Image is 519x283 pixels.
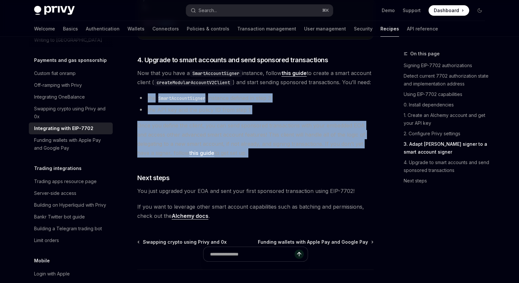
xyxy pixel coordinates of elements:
span: On this page [410,50,440,58]
div: Building on Hyperliquid with Privy [34,201,106,209]
span: Next steps [137,173,169,182]
a: 2. Configure Privy settings [404,128,490,139]
a: API reference [407,21,438,37]
a: this guide [189,150,214,157]
a: Building a Telegram trading bot [29,223,113,235]
a: Integrating OneBalance [29,91,113,103]
a: Security [354,21,373,37]
a: Signing EIP-7702 authorizations [404,60,490,71]
div: Server-side access [34,189,76,197]
a: Server-side access [29,187,113,199]
img: dark logo [34,6,75,15]
a: Detect current 7702 authorization state and implementation address [404,71,490,89]
button: Open search [186,5,333,16]
div: Swapping crypto using Privy and 0x [34,105,109,121]
a: Recipes [380,21,399,37]
div: Integrating with EIP-7702 [34,124,93,132]
button: Send message [295,250,304,259]
a: Demo [382,7,395,14]
a: Swapping crypto using Privy and 0x [138,239,227,245]
a: Policies & controls [187,21,229,37]
div: Limit orders [34,236,59,244]
a: Swapping crypto using Privy and 0x [29,103,113,123]
a: 0. Install dependencies [404,100,490,110]
div: Integrating OneBalance [34,93,85,101]
a: Bankr Twitter bot guide [29,211,113,223]
span: 4. Upgrade to smart accounts and send sponsored transactions [137,55,328,65]
span: Dashboard [434,7,459,14]
span: Funding wallets with Apple Pay and Google Pay [258,239,368,245]
h5: Trading integrations [34,164,82,172]
button: Toggle dark mode [474,5,485,16]
div: Funding wallets with Apple Pay and Google Pay [34,136,109,152]
a: User management [304,21,346,37]
span: If you want to leverage other smart account capabilities such as batching and permissions, check ... [137,202,374,220]
div: Search... [199,7,217,14]
span: ⌘ K [322,8,329,13]
span: Now that you have a instance, follow to create a smart account client ( ) and start sending spons... [137,68,374,87]
a: this guide [281,70,307,77]
a: Alchemy docs [172,213,208,219]
span: Once you define the client, you can send sponsored transactions with your embedded EOA and access... [137,121,374,158]
a: 4. Upgrade to smart accounts and send sponsored transactions [404,157,490,176]
h5: Mobile [34,257,50,265]
div: Custom fiat onramp [34,69,76,77]
a: Connectors [152,21,179,37]
code: createModularAccountV2Client [154,79,233,86]
a: Transaction management [237,21,296,37]
a: Wallets [127,21,144,37]
a: Dashboard [429,5,469,16]
a: Login with Apple [29,268,113,280]
a: Support [403,7,421,14]
div: Off-ramping with Privy [34,81,82,89]
span: Swapping crypto using Privy and 0x [143,239,227,245]
a: Trading apps resource page [29,176,113,187]
a: Next steps [404,176,490,186]
a: Funding wallets with Apple Pay and Google Pay [29,134,113,154]
li: the API key and the policy ID from step 1 [137,105,374,114]
input: Ask a question... [210,247,295,261]
div: Trading apps resource page [34,178,97,185]
code: SmartAccountSigner [156,95,208,102]
a: Basics [63,21,78,37]
a: Off-ramping with Privy [29,79,113,91]
a: Building on Hyperliquid with Privy [29,199,113,211]
a: Authentication [86,21,120,37]
div: Building a Telegram trading bot [34,225,102,233]
a: 1. Create an Alchemy account and get your API key [404,110,490,128]
h5: Payments and gas sponsorship [34,56,107,64]
a: Integrating with EIP-7702 [29,123,113,134]
a: Custom fiat onramp [29,67,113,79]
a: Funding wallets with Apple Pay and Google Pay [258,239,373,245]
a: Welcome [34,21,55,37]
li: the instance defined in step 3 [137,93,374,103]
a: 3. Adapt [PERSON_NAME] signer to a smart account signer [404,139,490,157]
div: Bankr Twitter bot guide [34,213,85,221]
a: Using EIP-7702 capabilities [404,89,490,100]
a: Limit orders [29,235,113,246]
div: Login with Apple [34,270,70,278]
span: You just upgraded your EOA and sent your first sponsored transaction using EIP-7702! [137,186,374,196]
code: SmartAccountSigner [190,70,242,77]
